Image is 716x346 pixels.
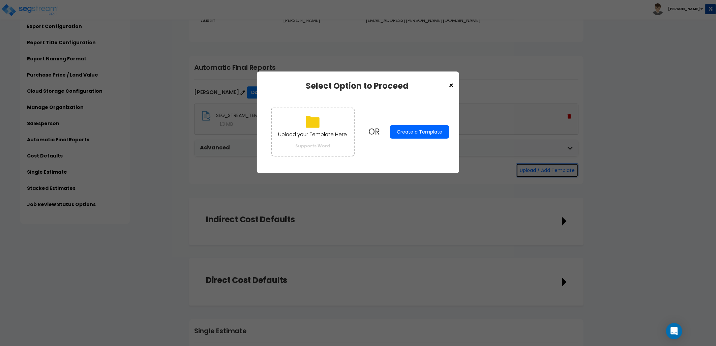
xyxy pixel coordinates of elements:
h3: Select Option to Proceed [306,82,409,90]
button: Create a Template [390,125,449,139]
p: Upload your Template Here [278,130,347,139]
div: OR [368,126,380,138]
small: Supports Word [295,143,330,149]
span: × [448,80,454,91]
div: Open Intercom Messenger [666,323,682,339]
